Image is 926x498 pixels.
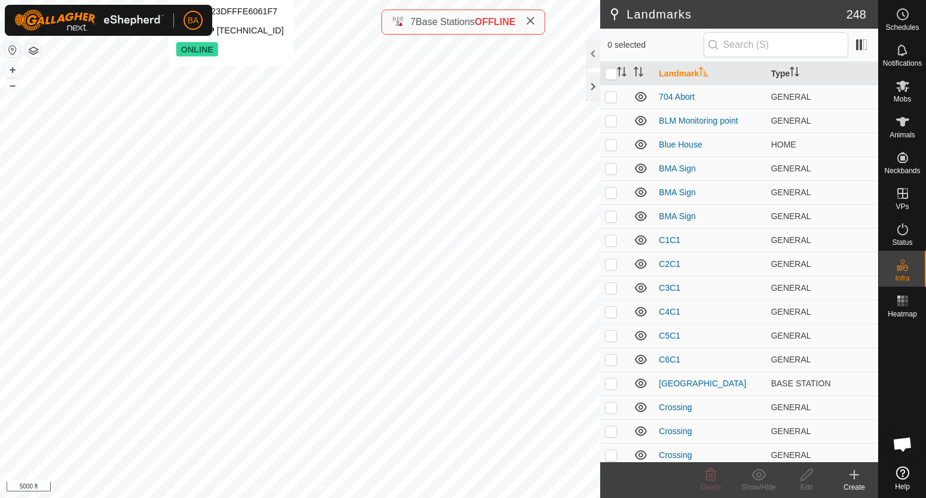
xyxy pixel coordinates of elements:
span: Delete [701,483,722,491]
a: C1C1 [659,235,680,245]
a: BMA Sign [659,211,695,221]
button: Reset Map [5,43,20,57]
span: GENERAL [771,450,811,460]
span: HOME [771,140,796,149]
span: GENERAL [771,211,811,221]
span: 248 [846,5,866,23]
a: C6C1 [659,355,680,364]
a: C3C1 [659,283,680,293]
a: Privacy Policy [253,482,298,493]
img: Gallagher Logo [14,10,164,31]
span: GENERAL [771,426,811,436]
a: 704 Abort [659,92,695,102]
span: BA [188,14,199,27]
span: Notifications [883,60,922,67]
span: Status [892,239,912,246]
a: Crossing [659,402,692,412]
span: BASE STATION [771,379,831,388]
span: GENERAL [771,259,811,269]
p-sorticon: Activate to sort [790,69,799,78]
p-sorticon: Activate to sort [617,69,626,78]
span: GENERAL [771,116,811,125]
a: Crossing [659,450,692,460]
a: Blue House [659,140,702,149]
span: FCC23DFFFE6061F7 [193,7,277,16]
span: GENERAL [771,355,811,364]
a: Crossing [659,426,692,436]
a: C2C1 [659,259,680,269]
a: BMA Sign [659,164,695,173]
span: GENERAL [771,331,811,340]
span: Heatmap [888,311,917,318]
span: Animals [890,131,915,139]
th: Type [766,62,878,85]
span: Help [895,483,910,490]
div: Edit [783,482,830,493]
a: BMA Sign [659,187,695,197]
span: 7 [410,17,415,27]
span: VPs [896,203,909,210]
input: Search (S) [704,32,848,57]
a: C4C1 [659,307,680,316]
a: [GEOGRAPHIC_DATA] [659,379,746,388]
span: GENERAL [771,164,811,173]
p-sorticon: Activate to sort [699,69,708,78]
span: Base Stations [415,17,475,27]
span: GENERAL [771,283,811,293]
h2: Landmarks [607,7,846,21]
a: Help [879,462,926,495]
span: Schedules [885,24,919,31]
span: GENERAL [771,187,811,197]
span: GENERAL [771,92,811,102]
p-sorticon: Activate to sort [634,69,643,78]
span: OFFLINE [475,17,515,27]
a: Contact Us [312,482,347,493]
span: GENERAL [771,235,811,245]
button: Map Layers [26,44,41,58]
span: [TECHNICAL_ID] [216,26,283,35]
span: GENERAL [771,307,811,316]
button: + [5,63,20,77]
span: Infra [895,275,909,282]
div: Open chat [885,426,921,462]
a: C5C1 [659,331,680,340]
th: Landmark [654,62,766,85]
span: Mobs [894,96,911,103]
span: GENERAL [771,402,811,412]
span: 0 selected [607,39,703,51]
span: Neckbands [884,167,920,174]
div: Create [830,482,878,493]
span: ONLINE [176,42,218,57]
div: Show/Hide [735,482,783,493]
a: BLM Monitoring point [659,116,738,125]
button: – [5,78,20,93]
